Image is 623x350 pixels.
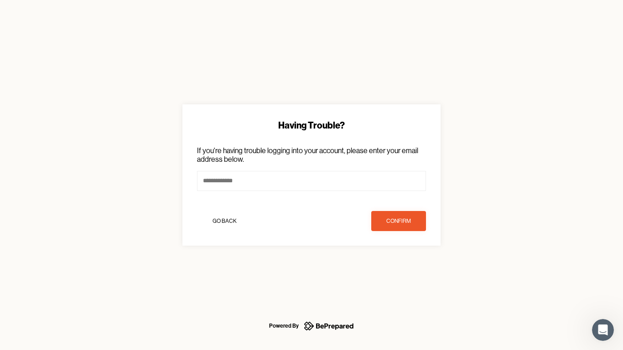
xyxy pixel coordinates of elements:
iframe: Intercom live chat [592,319,614,341]
div: Go Back [213,216,237,226]
div: confirm [386,216,411,226]
div: Powered By [269,320,299,331]
div: Having Trouble? [197,119,426,132]
button: Go Back [197,211,252,231]
p: If you're having trouble logging into your account, please enter your email address below. [197,146,426,164]
button: confirm [371,211,426,231]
